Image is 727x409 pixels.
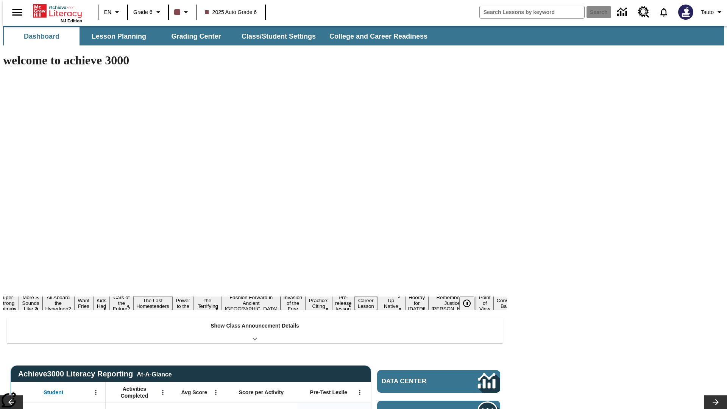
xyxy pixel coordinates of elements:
h1: welcome to achieve 3000 [3,53,507,67]
button: Slide 3 All Aboard the Hyperloop? [42,293,74,313]
button: Dashboard [4,27,80,45]
p: Show Class Announcement Details [211,322,299,330]
div: SubNavbar [3,27,434,45]
button: Slide 16 Hooray for Constitution Day! [405,293,429,313]
button: Slide 9 Attack of the Terrifying Tomatoes [194,291,222,316]
button: Open side menu [6,1,28,23]
a: Data Center [613,2,633,23]
button: Slide 5 Dirty Jobs Kids Had To Do [93,285,110,322]
span: Tauto [701,8,714,16]
span: Score per Activity [239,389,284,396]
a: Data Center [377,370,500,393]
input: search field [480,6,584,18]
span: Pre-Test Lexile [310,389,348,396]
button: Slide 13 Pre-release lesson [332,293,355,313]
button: Lesson carousel, Next [704,395,727,409]
button: Slide 8 Solar Power to the People [172,291,194,316]
button: Class color is dark brown. Change class color [171,5,193,19]
div: Home [33,3,82,23]
button: Slide 12 Mixed Practice: Citing Evidence [305,291,332,316]
span: Grade 6 [133,8,153,16]
button: Open Menu [90,387,101,398]
button: Slide 2 More S Sounds Like Z [19,293,42,313]
div: At-A-Glance [137,370,172,378]
button: Slide 11 The Invasion of the Free CD [281,288,306,318]
button: Slide 6 Cars of the Future? [110,293,133,313]
span: Achieve3000 Literacy Reporting [18,370,172,378]
button: Open Menu [354,387,365,398]
button: Slide 14 Career Lesson [355,297,377,310]
button: Select a new avatar [674,2,698,22]
button: Slide 17 Remembering Justice O'Connor [428,293,476,313]
span: NJ Edition [61,19,82,23]
a: Home [33,3,82,19]
button: Grading Center [158,27,234,45]
button: Slide 15 Cooking Up Native Traditions [377,291,405,316]
button: Profile/Settings [698,5,727,19]
button: Pause [459,297,474,310]
button: Slide 19 The Constitution's Balancing Act [493,291,530,316]
div: Pause [459,297,482,310]
button: Slide 10 Fashion Forward in Ancient Rome [222,293,281,313]
button: Slide 18 Point of View [476,293,493,313]
button: Slide 7 The Last Homesteaders [133,297,172,310]
div: SubNavbar [3,26,724,45]
a: Notifications [654,2,674,22]
span: Student [44,389,63,396]
button: Open Menu [157,387,168,398]
button: Grade: Grade 6, Select a grade [130,5,166,19]
button: Language: EN, Select a language [101,5,125,19]
button: Slide 4 Do You Want Fries With That? [74,285,93,322]
button: Open Menu [210,387,222,398]
button: College and Career Readiness [323,27,434,45]
a: Resource Center, Will open in new tab [633,2,654,22]
button: Lesson Planning [81,27,157,45]
span: Activities Completed [109,386,159,399]
span: 2025 Auto Grade 6 [205,8,257,16]
span: EN [104,8,111,16]
img: Avatar [678,5,693,20]
button: Class/Student Settings [236,27,322,45]
div: Show Class Announcement Details [7,317,503,343]
span: Data Center [382,378,452,385]
span: Avg Score [181,389,207,396]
